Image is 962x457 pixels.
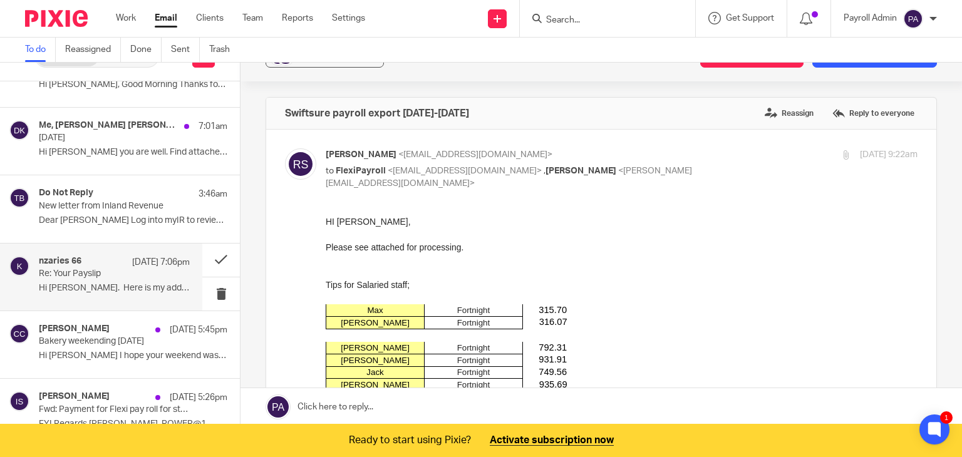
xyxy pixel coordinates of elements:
img: svg%3E [9,188,29,208]
p: Dear [PERSON_NAME] Log into myIR to review new... [39,215,227,226]
span: Fortnight [132,128,165,137]
img: svg%3E [9,256,29,276]
span: Fortnight [132,165,165,174]
span: Fortnight [132,152,165,162]
h4: [PERSON_NAME] [39,324,110,334]
span: 792.31 [213,127,241,137]
input: Search [545,15,658,26]
span: Fortnight [132,140,165,150]
span: [PERSON_NAME] [546,167,616,175]
a: Trash [209,38,239,62]
h4: Do Not Reply [39,188,93,198]
a: Email [155,12,177,24]
span: Fortnight [132,90,165,100]
span: [PERSON_NAME] [326,150,396,159]
span: 316.07 [214,101,242,111]
img: svg%3E [903,9,923,29]
p: [DATE] [39,133,190,143]
span: Jack [41,152,58,162]
span: 749.56 [213,151,241,162]
p: Hi [PERSON_NAME], Good Morning Thanks for the payroll... [39,80,227,90]
p: 7:01am [199,120,227,133]
p: Bakery weekending [DATE] [39,336,190,347]
h4: [PERSON_NAME] [39,391,110,402]
img: svg%3E [9,391,29,411]
a: Work [116,12,136,24]
span: Max [41,90,57,100]
a: Reassigned [65,38,121,62]
span: 931.91 [213,139,241,149]
p: Fwd: Payment for Flexi pay roll for statement [DATE]. [39,404,190,415]
img: svg%3E [9,120,29,140]
h4: Swiftsure payroll export [DATE]-[DATE] [285,107,469,120]
a: Sent [171,38,200,62]
a: To do [25,38,56,62]
span: [PERSON_NAME] [15,103,84,112]
span: [PERSON_NAME] [15,140,84,150]
img: svg%3E [9,324,29,344]
a: Settings [332,12,365,24]
p: [DATE] 9:22am [860,148,918,162]
span: FlexiPayroll [336,167,386,175]
p: Hi [PERSON_NAME]. Here is my address update:... [39,283,190,294]
label: Reassign [762,104,817,123]
a: Done [130,38,162,62]
span: Fortnight [132,103,165,112]
span: 315.70 [213,90,241,100]
p: [DATE] 5:26pm [170,391,227,404]
p: Re: Your Payslip [39,269,160,279]
label: Reply to everyone [829,104,918,123]
p: [DATE] 7:06pm [132,256,190,269]
p: 3:46am [199,188,227,200]
img: Pixie [25,10,88,27]
p: New letter from Inland Revenue [39,201,190,212]
span: <[EMAIL_ADDRESS][DOMAIN_NAME]> [388,167,542,175]
p: Payroll Admin [844,12,897,24]
span: <[EMAIL_ADDRESS][DOMAIN_NAME]> [398,150,552,159]
p: Hi [PERSON_NAME] I hope your weekend was wonderful... [39,351,227,361]
span: to [326,167,334,175]
span: [PERSON_NAME] [15,165,84,174]
span: , [544,167,546,175]
h4: Me, [PERSON_NAME] [PERSON_NAME] [39,120,178,131]
p: FYI Regards [PERSON_NAME] POWER@1... [39,419,227,429]
p: [DATE] 5:45pm [170,324,227,336]
h4: nzaries 66 [39,256,81,267]
span: 935.69 [214,164,242,174]
a: Reports [282,12,313,24]
img: svg%3E [285,148,316,180]
a: Clients [196,12,224,24]
span: Get Support [726,14,774,23]
span: [PERSON_NAME] [15,128,84,137]
div: 1 [940,411,953,424]
p: Hi [PERSON_NAME] you are well. Find attached... [39,147,227,158]
a: Team [242,12,263,24]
